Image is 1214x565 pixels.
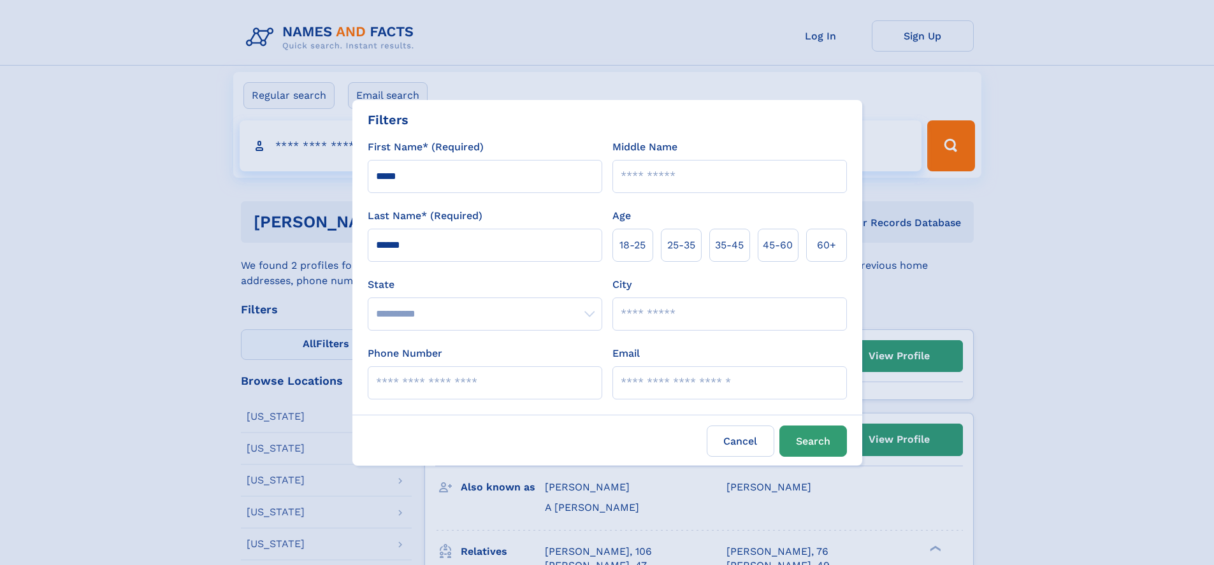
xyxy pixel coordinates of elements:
label: City [612,277,632,292]
label: Email [612,346,640,361]
label: Last Name* (Required) [368,208,482,224]
label: Middle Name [612,139,677,155]
label: State [368,277,602,292]
span: 60+ [817,238,836,253]
label: Cancel [707,426,774,457]
label: Age [612,208,631,224]
span: 35‑45 [715,238,744,253]
label: First Name* (Required) [368,139,484,155]
button: Search [779,426,847,457]
span: 18‑25 [619,238,646,253]
span: 45‑60 [763,238,793,253]
div: Filters [368,110,408,129]
span: 25‑35 [667,238,695,253]
label: Phone Number [368,346,442,361]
